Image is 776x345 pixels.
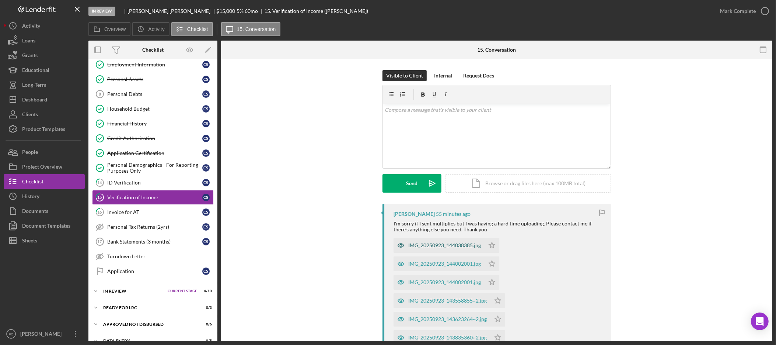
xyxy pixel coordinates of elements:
[4,63,85,77] button: Educational
[202,208,210,216] div: C S
[4,159,85,174] button: Project Overview
[22,48,38,65] div: Grants
[98,195,102,200] tspan: 15
[4,107,85,122] button: Clients
[202,90,210,98] div: C S
[187,26,208,32] label: Checklist
[92,264,214,279] a: ApplicationCS
[394,211,435,217] div: [PERSON_NAME]
[88,22,130,36] button: Overview
[4,189,85,204] button: History
[168,289,197,293] span: Current Stage
[408,335,487,341] div: IMG_20250923_143835360~2.jpg
[92,146,214,161] a: Application CertificationCS
[22,145,38,161] div: People
[394,330,505,345] button: IMG_20250923_143835360~2.jpg
[107,180,202,186] div: ID Verification
[4,48,85,63] a: Grants
[237,26,276,32] label: 15. Conversation
[217,8,235,14] span: $15,000
[103,306,193,310] div: Ready for LRC
[434,70,452,81] div: Internal
[436,211,471,217] time: 2025-09-23 22:23
[245,8,258,14] div: 60 mo
[98,210,102,214] tspan: 16
[394,256,499,271] button: IMG_20250923_144002001.jpg
[4,145,85,159] button: People
[92,116,214,131] a: Financial HistoryCS
[22,204,48,220] div: Documents
[4,18,85,33] a: Activity
[264,8,368,14] div: 15. Verification of Income ([PERSON_NAME])
[22,233,37,250] div: Sheets
[430,70,456,81] button: Internal
[4,218,85,233] button: Document Templates
[4,77,85,92] button: Long-Term
[4,33,85,48] button: Loans
[107,121,202,127] div: Financial History
[394,238,499,253] button: IMG_20250923_144038385.jpg
[720,4,756,18] div: Mark Complete
[92,249,214,264] a: Turndown Letter
[107,150,202,156] div: Application Certification
[88,7,115,16] div: In Review
[4,92,85,107] button: Dashboard
[408,242,481,248] div: IMG_20250923_144038385.jpg
[107,162,202,174] div: Personal Demographics - For Reporting Purposes Only
[97,239,102,244] tspan: 17
[22,107,38,124] div: Clients
[4,204,85,218] button: Documents
[463,70,494,81] div: Request Docs
[107,62,202,68] div: Employment Information
[202,120,210,127] div: C S
[202,268,210,275] div: C S
[92,220,214,234] a: Personal Tax Returns (2yrs)CS
[4,122,85,137] button: Product Templates
[103,322,193,327] div: Approved Not Disbursed
[22,63,49,79] div: Educational
[4,174,85,189] button: Checklist
[142,47,164,53] div: Checklist
[408,261,481,267] div: IMG_20250923_144002001.jpg
[394,312,505,327] button: IMG_20250923_143623264~2.jpg
[107,253,213,259] div: Turndown Letter
[22,218,70,235] div: Document Templates
[92,72,214,87] a: Personal AssetsCS
[103,289,164,293] div: In Review
[22,122,65,138] div: Product Templates
[408,316,487,322] div: IMG_20250923_143623264~2.jpg
[478,47,516,53] div: 15. Conversation
[92,161,214,175] a: Personal Demographics - For Reporting Purposes OnlyCS
[4,233,85,248] button: Sheets
[92,175,214,190] a: 14ID VerificationCS
[107,194,202,200] div: Verification of Income
[107,224,202,230] div: Personal Tax Returns (2yrs)
[22,189,39,206] div: History
[382,70,427,81] button: Visible to Client
[386,70,423,81] div: Visible to Client
[22,174,43,191] div: Checklist
[4,327,85,341] button: FC[PERSON_NAME]
[92,205,214,220] a: 16Invoice for ATCS
[171,22,213,36] button: Checklist
[202,135,210,142] div: C S
[132,22,169,36] button: Activity
[459,70,498,81] button: Request Docs
[199,306,212,310] div: 0 / 3
[22,18,40,35] div: Activity
[107,91,202,97] div: Personal Debts
[382,174,441,193] button: Send
[202,105,210,113] div: C S
[22,159,62,176] div: Project Overview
